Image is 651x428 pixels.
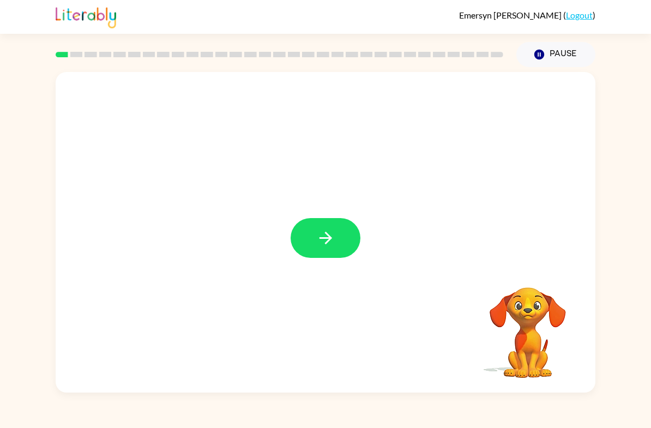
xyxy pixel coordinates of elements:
video: Your browser must support playing .mp4 files to use Literably. Please try using another browser. [473,270,582,379]
img: Literably [56,4,116,28]
span: Emersyn [PERSON_NAME] [459,10,563,20]
div: ( ) [459,10,595,20]
a: Logout [566,10,593,20]
button: Pause [516,42,595,67]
